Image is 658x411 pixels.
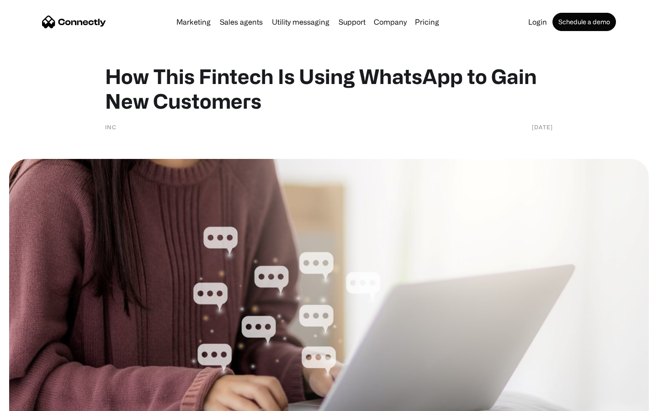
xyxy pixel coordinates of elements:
[552,13,616,31] a: Schedule a demo
[173,18,214,26] a: Marketing
[268,18,333,26] a: Utility messaging
[374,16,407,28] div: Company
[335,18,369,26] a: Support
[9,395,55,408] aside: Language selected: English
[18,395,55,408] ul: Language list
[216,18,266,26] a: Sales agents
[532,122,553,132] div: [DATE]
[525,18,551,26] a: Login
[411,18,443,26] a: Pricing
[105,64,553,113] h1: How This Fintech Is Using WhatsApp to Gain New Customers
[105,122,117,132] div: INC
